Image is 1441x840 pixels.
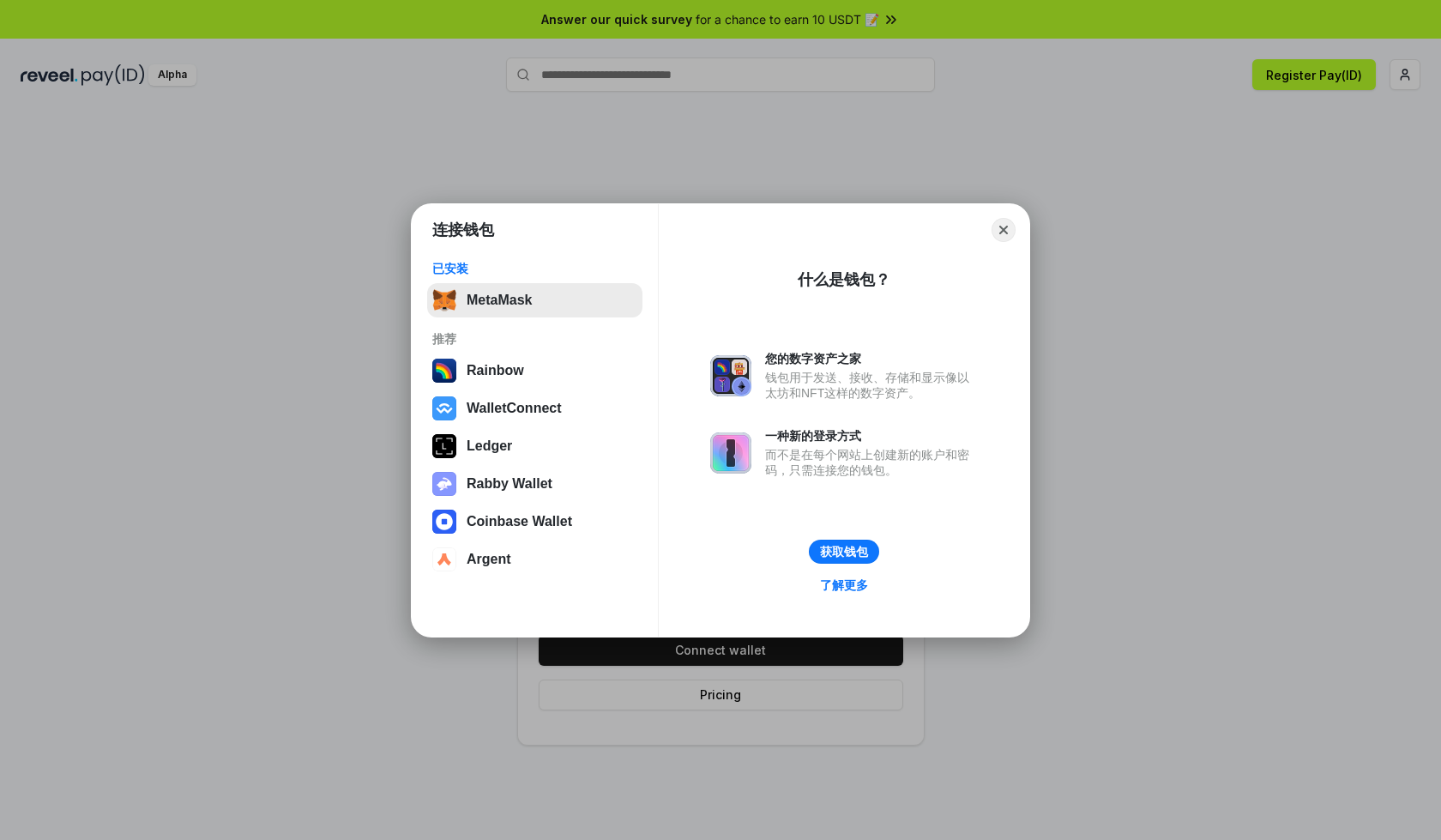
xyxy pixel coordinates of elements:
[427,467,642,501] button: Rabby Wallet
[467,514,572,529] div: Coinbase Wallet
[432,288,456,312] img: svg+xml,%3Csvg%20fill%3D%22none%22%20height%3D%2233%22%20viewBox%3D%220%200%2035%2033%22%20width%...
[467,293,532,308] div: MetaMask
[432,261,637,276] div: 已安装
[427,391,642,426] button: WalletConnect
[432,434,456,458] img: svg+xml,%3Csvg%20xmlns%3D%22http%3A%2F%2Fwww.w3.org%2F2000%2Fsvg%22%20width%3D%2228%22%20height%3...
[427,429,642,463] button: Ledger
[765,428,978,444] div: 一种新的登录方式
[432,472,456,496] img: svg+xml,%3Csvg%20xmlns%3D%22http%3A%2F%2Fwww.w3.org%2F2000%2Fsvg%22%20fill%3D%22none%22%20viewBox...
[427,283,642,317] button: MetaMask
[820,544,868,559] div: 获取钱包
[820,577,868,593] div: 了解更多
[467,438,512,454] div: Ledger
[467,401,562,416] div: WalletConnect
[432,359,456,383] img: svg+xml,%3Csvg%20width%3D%22120%22%20height%3D%22120%22%20viewBox%3D%220%200%20120%20120%22%20fil...
[432,510,456,534] img: svg+xml,%3Csvg%20width%3D%2228%22%20height%3D%2228%22%20viewBox%3D%220%200%2028%2028%22%20fill%3D...
[467,552,511,567] div: Argent
[710,355,751,396] img: svg+xml,%3Csvg%20xmlns%3D%22http%3A%2F%2Fwww.w3.org%2F2000%2Fsvg%22%20fill%3D%22none%22%20viewBox...
[432,396,456,420] img: svg+xml,%3Csvg%20width%3D%2228%22%20height%3D%2228%22%20viewBox%3D%220%200%2028%2028%22%20fill%3D...
[809,540,879,564] button: 获取钱包
[765,370,978,401] div: 钱包用于发送、接收、存储和显示像以太坊和NFT这样的数字资产。
[432,220,494,240] h1: 连接钱包
[432,331,637,347] div: 推荐
[467,363,524,378] div: Rainbow
[798,269,890,290] div: 什么是钱包？
[427,505,642,539] button: Coinbase Wallet
[467,476,552,492] div: Rabby Wallet
[810,574,878,596] a: 了解更多
[992,218,1016,242] button: Close
[432,547,456,571] img: svg+xml,%3Csvg%20width%3D%2228%22%20height%3D%2228%22%20viewBox%3D%220%200%2028%2028%22%20fill%3D...
[710,432,751,474] img: svg+xml,%3Csvg%20xmlns%3D%22http%3A%2F%2Fwww.w3.org%2F2000%2Fsvg%22%20fill%3D%22none%22%20viewBox...
[765,351,978,366] div: 您的数字资产之家
[427,354,642,388] button: Rainbow
[765,447,978,478] div: 而不是在每个网站上创建新的账户和密码，只需连接您的钱包。
[427,542,642,577] button: Argent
